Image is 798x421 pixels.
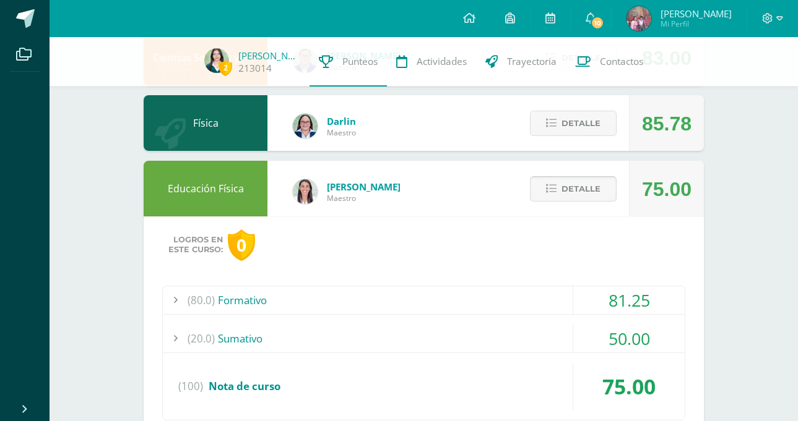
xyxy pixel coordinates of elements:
span: (80.0) [188,286,215,314]
div: 85.78 [642,96,692,151]
span: [PERSON_NAME] [327,181,401,193]
span: (20.0) [188,325,215,352]
a: [PERSON_NAME] [238,49,300,62]
span: Logros en este curso: [168,235,223,255]
span: Detalle [562,177,601,200]
div: 75.00 [573,363,685,410]
span: Maestro [327,193,401,203]
span: (100) [178,363,203,410]
div: 50.00 [573,325,685,352]
a: Contactos [566,37,653,87]
span: Detalle [562,112,601,135]
span: Actividades [417,55,467,68]
img: 6cc98f2282567af98d954e4206a18671.png [204,48,229,73]
img: 571966f00f586896050bf2f129d9ef0a.png [293,114,318,138]
div: 81.25 [573,286,685,314]
img: 68dbb99899dc55733cac1a14d9d2f825.png [293,179,318,204]
img: 220c076b6306047aa4ad45b7e8690726.png [627,6,651,31]
a: Actividades [387,37,476,87]
span: Darlin [327,115,356,127]
div: Sumativo [163,325,685,352]
div: 0 [228,229,255,261]
span: Nota de curso [209,379,280,393]
span: Punteos [342,55,378,68]
div: 75.00 [642,161,692,217]
a: Trayectoria [476,37,566,87]
div: Educación Física [144,161,267,216]
span: Trayectoria [507,55,557,68]
button: Detalle [530,176,617,202]
div: Formativo [163,286,685,314]
span: 10 [591,16,604,30]
button: Detalle [530,111,617,136]
span: Contactos [600,55,643,68]
a: Punteos [310,37,387,87]
span: 2 [219,60,232,75]
span: [PERSON_NAME] [661,7,732,20]
span: Maestro [327,127,356,138]
a: 213014 [238,62,272,75]
div: Física [144,95,267,151]
span: Mi Perfil [661,19,732,29]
